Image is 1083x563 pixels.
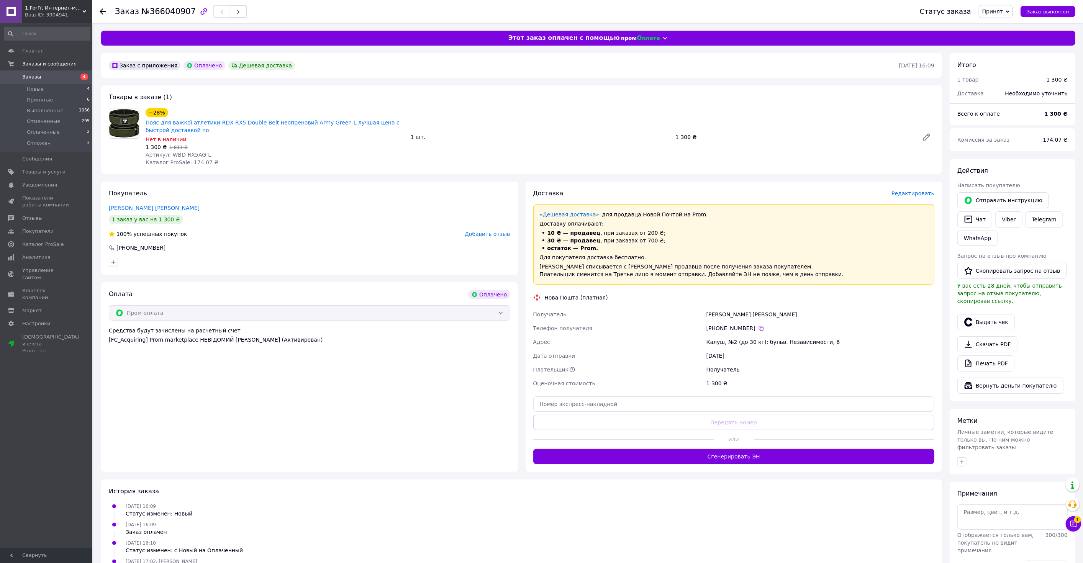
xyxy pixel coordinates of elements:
span: Управление сайтом [22,267,71,281]
span: Добавить отзыв [465,231,510,237]
div: [DATE] [705,349,936,363]
span: Уведомления [22,182,57,188]
span: Заказ [115,7,139,16]
span: Этот заказ оплачен с помощью [508,34,620,43]
span: [DEMOGRAPHIC_DATA] и счета [22,334,79,355]
div: Статус изменен: Новый [126,510,192,517]
span: Оплаченные [27,129,60,136]
span: 100% [116,231,132,237]
span: Товары в заказе (1) [109,93,172,101]
b: 1 300 ₴ [1044,111,1068,117]
div: Дешевая доставка [228,61,295,70]
div: успешных покупок [109,230,187,238]
div: 1 заказ у вас на 1 300 ₴ [109,215,183,224]
span: Выполненные [27,107,64,114]
div: Нова Пошта (платная) [543,294,610,301]
span: Принятые [27,97,53,103]
span: Доставка [957,90,984,97]
span: Каталог ProSale: 174.07 ₴ [146,159,218,165]
span: Кошелек компании [22,287,71,301]
span: [DATE] 16:09 [126,504,156,509]
span: 1.ForFit Интернет-магазин спортивных товаров [25,5,82,11]
button: Чат [957,211,992,227]
span: Дата отправки [533,353,575,359]
div: Prom топ [22,347,79,354]
div: Для покупателя доставка бесплатно. [540,254,928,261]
span: Запрос на отзыв про компанию [957,253,1047,259]
button: Вернуть деньги покупателю [957,378,1063,394]
div: [PERSON_NAME] [PERSON_NAME] [705,308,936,321]
div: 1 300 ₴ [705,376,936,390]
div: Статус заказа [920,8,971,15]
button: Отправить инструкцию [957,192,1049,208]
span: 1 811 ₴ [169,145,187,150]
span: Настройки [22,320,50,327]
span: Артикул: WBD-RX5AG-L [146,152,211,158]
span: История заказа [109,488,159,495]
div: Заказ оплачен [126,528,167,536]
span: Отзывы [22,215,43,222]
span: Отложен [27,140,51,147]
div: Ваш ID: 3904941 [25,11,92,18]
span: 6 [87,97,90,103]
span: 1 [1074,516,1081,523]
span: 4 [87,86,90,93]
span: 10 ₴ — продавец [547,230,601,236]
span: Плательщик [533,367,569,373]
span: Нет в наличии [146,136,187,142]
a: Печать PDF [957,355,1014,372]
div: Статус изменен: с Новый на Оплаченный [126,547,243,554]
span: Заказы и сообщения [22,61,77,67]
time: [DATE] 16:09 [899,62,934,69]
span: Комиссия за заказ [957,137,1010,143]
span: №366040907 [141,7,196,16]
span: Всего к оплате [957,111,1000,117]
button: Скопировать запрос на отзыв [957,263,1067,279]
div: Необходимо уточнить [1001,85,1072,102]
span: [DATE] 16:10 [126,540,156,546]
div: Оплачено [469,290,510,299]
a: WhatsApp [957,231,998,246]
span: Каталог ProSale [22,241,64,248]
input: Номер экспресс-накладной [533,396,935,412]
div: Средства будут зачислены на расчетный счет [109,327,510,344]
span: 3 [87,140,90,147]
span: Отмененные [27,118,60,125]
div: 1 шт. [408,132,673,142]
span: 2 [87,129,90,136]
input: Поиск [4,27,90,41]
span: 174.07 ₴ [1043,137,1068,143]
a: Редактировать [919,129,934,145]
div: Заказ с приложения [109,61,180,70]
span: У вас есть 28 дней, чтобы отправить запрос на отзыв покупателю, скопировав ссылку. [957,283,1062,304]
span: Написать покупателю [957,182,1020,188]
span: Отображается только вам, покупатель не видит примечания [957,532,1034,553]
a: Скачать PDF [957,336,1017,352]
div: Калуш, №2 (до 30 кг): бульв. Независимости, 6 [705,335,936,349]
span: Покупатели [22,228,54,235]
a: Telegram [1026,211,1063,227]
span: Аналитика [22,254,51,261]
button: Выдать чек [957,314,1015,330]
button: Сгенерировать ЭН [533,449,935,464]
span: или [714,435,754,443]
span: Принят [982,8,1003,15]
div: Вернуться назад [100,8,106,15]
a: Пояс для важкої атлетики RDX RX5 Double Belt неопреновий Army Green L лучшая цена с быстрой доста... [146,119,400,133]
span: остаток — Prom. [547,245,598,251]
span: 1056 [79,107,90,114]
span: Заказ выполнен [1027,9,1069,15]
button: Заказ выполнен [1021,6,1075,17]
li: , при заказах от 700 ₴; [540,237,928,244]
span: Действия [957,167,988,174]
span: Личные заметки, которые видите только вы. По ним можно фильтровать заказы [957,429,1054,450]
span: Маркет [22,307,42,314]
span: Редактировать [891,190,934,196]
span: Оценочная стоимость [533,380,596,386]
span: 4 [80,74,88,80]
span: 295 [82,118,90,125]
div: Доставку оплачивают: [540,220,928,227]
li: , при заказах от 200 ₴; [540,229,928,237]
span: Адрес [533,339,550,345]
span: 300 / 300 [1045,532,1068,538]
